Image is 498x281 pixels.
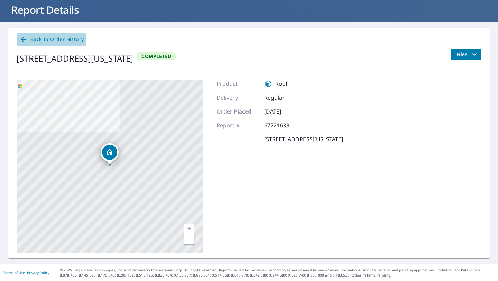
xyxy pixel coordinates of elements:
[456,50,479,58] span: Files
[101,143,119,165] div: Dropped pin, building 1, Residential property, 4981 e California ave Las Vegas, NV 89104
[19,35,84,44] span: Back to Order History
[17,52,133,65] div: [STREET_ADDRESS][US_STATE]
[3,270,25,275] a: Terms of Use
[264,93,306,102] p: Regular
[137,53,175,60] span: Completed
[216,80,258,88] p: Product
[8,3,490,17] h1: Report Details
[184,224,194,234] a: Current Level 17, Zoom In
[184,234,194,244] a: Current Level 17, Zoom Out
[17,33,86,46] a: Back to Order History
[216,107,258,116] p: Order Placed
[60,268,495,278] p: © 2025 Eagle View Technologies, Inc. and Pictometry International Corp. All Rights Reserved. Repo...
[451,49,481,60] button: filesDropdownBtn-67721633
[216,121,258,129] p: Report #
[264,135,343,143] p: [STREET_ADDRESS][US_STATE]
[264,107,306,116] p: [DATE]
[3,271,49,275] p: |
[264,121,306,129] p: 67721633
[264,80,306,88] div: Roof
[216,93,258,102] p: Delivery
[27,270,49,275] a: Privacy Policy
